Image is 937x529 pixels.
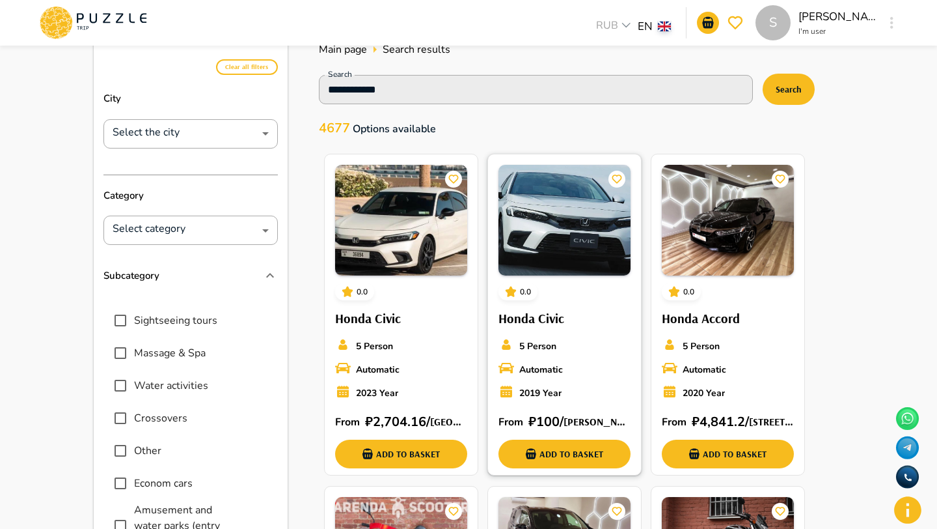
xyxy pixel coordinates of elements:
[662,440,794,468] button: add-basket-submit-button
[519,386,562,400] p: 2019 Year
[335,440,467,468] button: add-basket-submit-button
[683,363,726,377] p: Automatic
[745,412,749,432] p: /
[662,165,794,276] img: PuzzleTrip
[338,283,357,301] button: card_icons
[592,18,638,36] div: RUB
[658,21,671,31] img: lang
[356,339,393,353] p: 5 Person
[772,171,789,188] button: card_icons
[373,412,426,432] p: 2,704.16
[430,414,467,431] h6: [GEOGRAPHIC_DATA] - [GEOGRAPHIC_DATA] - [GEOGRAPHIC_DATA] - [GEOGRAPHIC_DATA]
[665,283,683,301] button: card_icons
[319,42,367,57] a: Main page
[103,78,278,119] p: City
[683,286,694,298] p: 0.0
[520,286,531,298] p: 0.0
[103,268,159,283] p: Subcategory
[683,386,725,400] p: 2020 Year
[519,363,563,377] p: Automatic
[662,414,692,430] p: From
[798,8,876,25] p: [PERSON_NAME]
[319,36,812,63] nav: breadcrumb
[608,503,625,520] button: card_icons
[699,412,745,432] p: 4,841.2
[103,175,278,216] p: Category
[498,308,631,329] h6: Honda Civic
[383,42,450,57] span: Search results
[365,412,373,432] p: ₽
[426,412,430,432] p: /
[608,171,625,188] button: card_icons
[353,122,436,136] span: Options available
[749,414,794,431] h6: [STREET_ADDRESS][PERSON_NAME]
[356,386,398,400] p: 2023 Year
[335,165,467,276] img: PuzzleTrip
[319,119,812,138] p: 4677
[445,171,462,188] button: card_icons
[134,345,206,361] span: Massage & Spa
[134,476,193,491] span: Econom cars
[445,503,462,520] button: card_icons
[134,443,161,459] span: Other
[536,412,560,432] p: 100
[335,414,365,430] p: From
[763,74,815,105] button: Search
[356,363,400,377] p: Automatic
[498,414,528,430] p: From
[683,339,720,353] p: 5 Person
[528,412,536,432] p: ₽
[134,410,187,426] span: Crossovers
[502,283,520,301] button: card_icons
[519,339,556,353] p: 5 Person
[335,308,467,329] h6: Honda Civic
[216,59,278,75] button: Clear all filters
[692,412,699,432] p: ₽
[357,286,368,298] p: 0.0
[755,5,791,40] div: S
[103,255,278,296] div: Subcategory
[498,440,631,468] button: add-basket-submit-button
[134,378,208,393] span: Water activities
[662,308,794,329] h6: Honda Accord
[724,12,746,34] button: go-to-wishlist-submit-button
[697,12,719,34] button: go-to-basket-submit-button
[638,18,653,35] p: EN
[564,414,631,431] h6: [PERSON_NAME] Rd - Al Barsha - Al Barsha 1 - [GEOGRAPHIC_DATA] - [GEOGRAPHIC_DATA]
[560,412,564,432] p: /
[498,165,631,276] img: PuzzleTrip
[328,69,352,80] label: Search
[134,313,217,328] span: Sightseeing tours
[798,25,876,37] p: I'm user
[772,503,789,520] button: card_icons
